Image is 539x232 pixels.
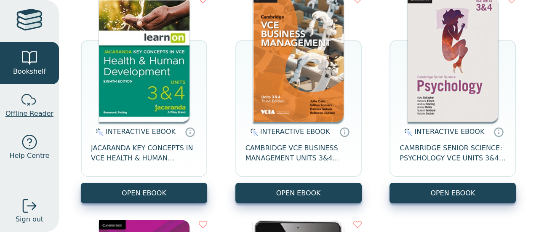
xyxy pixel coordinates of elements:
[402,127,412,137] img: interactive.svg
[106,128,176,136] span: INTERACTIVE EBOOK
[494,127,504,137] a: Interactive eBooks are accessed online via the publisher’s portal. They contain interactive resou...
[400,143,506,163] span: CAMBRIDGE SENIOR SCIENCE: PSYCHOLOGY VCE UNITS 3&4 EBOOK
[16,214,43,224] span: Sign out
[93,127,104,137] img: interactive.svg
[81,183,207,203] button: OPEN EBOOK
[260,128,330,136] span: INTERACTIVE EBOOK
[414,128,484,136] span: INTERACTIVE EBOOK
[5,109,53,119] span: Offline Reader
[13,67,46,77] span: Bookshelf
[9,151,49,161] span: Help Centre
[390,183,516,203] button: OPEN EBOOK
[185,127,195,137] a: Interactive eBooks are accessed online via the publisher’s portal. They contain interactive resou...
[248,127,258,137] img: interactive.svg
[91,143,197,163] span: JACARANDA KEY CONCEPTS IN VCE HEALTH & HUMAN DEVELOPMENT UNITS 3&4 LEARNON EBOOK 8E
[339,127,350,137] a: Interactive eBooks are accessed online via the publisher’s portal. They contain interactive resou...
[245,143,352,163] span: CAMBRIDGE VCE BUSINESS MANAGEMENT UNITS 3&4 EBOOK 3E
[235,183,362,203] button: OPEN EBOOK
